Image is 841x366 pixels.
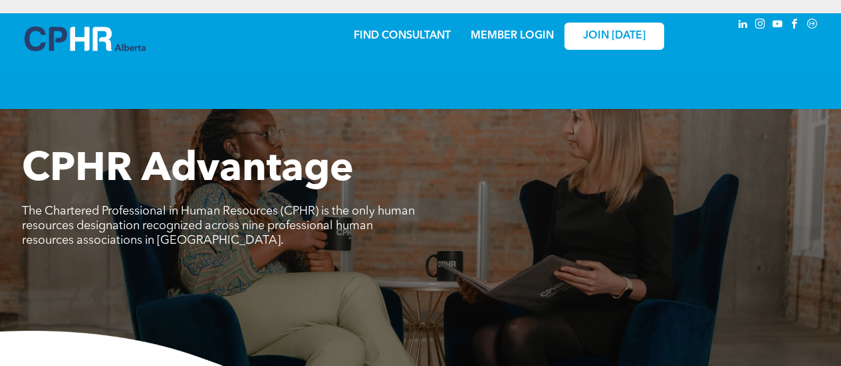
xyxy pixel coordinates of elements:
[22,205,415,246] span: The Chartered Professional in Human Resources (CPHR) is the only human resources designation reco...
[354,31,451,41] a: FIND CONSULTANT
[788,17,802,35] a: facebook
[753,17,768,35] a: instagram
[564,23,664,50] a: JOIN [DATE]
[471,31,554,41] a: MEMBER LOGIN
[22,150,354,190] span: CPHR Advantage
[583,30,646,43] span: JOIN [DATE]
[736,17,751,35] a: linkedin
[805,17,820,35] a: Social network
[25,27,146,51] img: A blue and white logo for cp alberta
[771,17,785,35] a: youtube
